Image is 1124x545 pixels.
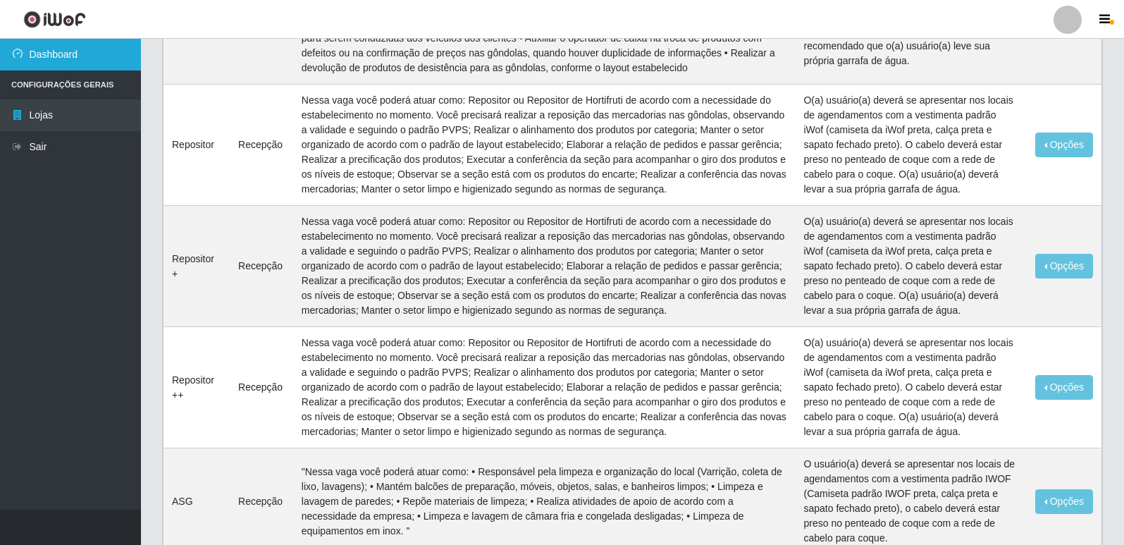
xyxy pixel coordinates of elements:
td: Recepção [230,85,293,206]
button: Opções [1035,254,1093,278]
td: O(a) usuário(a) deverá se apresentar nos locais de agendamentos com a vestimenta padrão iWof (cam... [795,206,1027,327]
td: O(a) usuário(a) deverá se apresentar nos locais de agendamentos com a vestimenta padrão iWof (cam... [795,85,1027,206]
button: Opções [1035,489,1093,514]
td: Recepção [230,327,293,448]
td: O(a) usuário(a) deverá se apresentar nos locais de agendamentos com a vestimenta padrão iWof (cam... [795,327,1027,448]
td: Nessa vaga você poderá atuar como: Repositor ou Repositor de Hortifruti de acordo com a necessida... [293,327,796,448]
img: CoreUI Logo [23,11,86,28]
td: Recepção [230,206,293,327]
button: Opções [1035,133,1093,157]
button: Opções [1035,375,1093,400]
td: Repositor ++ [163,327,230,448]
td: Repositor [163,85,230,206]
td: Nessa vaga você poderá atuar como: Repositor ou Repositor de Hortifruti de acordo com a necessida... [293,85,796,206]
td: Nessa vaga você poderá atuar como: Repositor ou Repositor de Hortifruti de acordo com a necessida... [293,206,796,327]
td: Repositor + [163,206,230,327]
